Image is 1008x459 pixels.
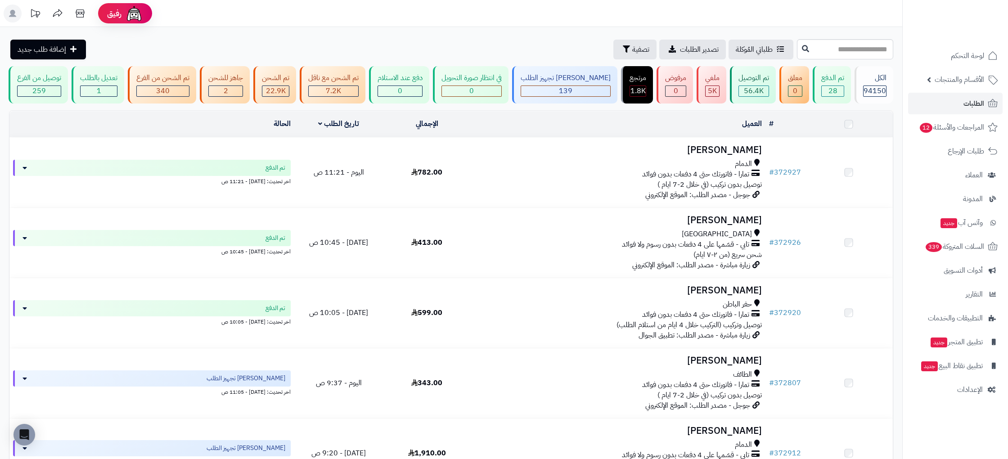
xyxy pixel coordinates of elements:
span: 259 [32,85,46,96]
div: 0 [442,86,501,96]
div: 139 [521,86,610,96]
span: 0 [793,85,797,96]
div: 1 [81,86,117,96]
span: 1 [97,85,101,96]
span: جوجل - مصدر الطلب: الموقع الإلكتروني [645,400,750,411]
div: ملغي [705,73,720,83]
a: في انتظار صورة التحويل 0 [431,66,510,103]
div: تم الدفع [821,73,844,83]
span: الدمام [735,440,752,450]
div: 0 [788,86,802,96]
span: [DATE] - 10:45 ص [309,237,368,248]
a: إضافة طلب جديد [10,40,86,59]
span: 340 [156,85,170,96]
span: [PERSON_NAME] تجهيز الطلب [207,444,285,453]
span: 22.9K [266,85,286,96]
h3: [PERSON_NAME] [475,285,762,296]
a: التقارير [908,283,1003,305]
a: تحديثات المنصة [24,4,46,25]
a: # [769,118,774,129]
span: تمارا - فاتورتك حتى 4 دفعات بدون فوائد [642,169,749,180]
a: مرفوض 0 [655,66,695,103]
span: توصيل بدون تركيب (في خلال 2-7 ايام ) [657,390,762,400]
div: مرتجع [630,73,646,83]
a: المدونة [908,188,1003,210]
span: 413.00 [411,237,442,248]
div: 28 [822,86,844,96]
a: العملاء [908,164,1003,186]
div: تم التوصيل [738,73,769,83]
span: 56.4K [744,85,764,96]
span: 1.8K [630,85,646,96]
div: تم الشحن مع ناقل [308,73,359,83]
div: 2 [209,86,243,96]
span: شحن سريع (من ٢-٧ ايام) [693,249,762,260]
span: 343.00 [411,378,442,388]
span: المدونة [963,193,983,205]
div: جاهز للشحن [208,73,243,83]
span: جديد [921,361,938,371]
span: جديد [940,218,957,228]
a: العميل [742,118,762,129]
span: إضافة طلب جديد [18,44,66,55]
span: توصيل بدون تركيب (في خلال 2-7 ايام ) [657,179,762,190]
span: رفيق [107,8,121,19]
a: تصدير الطلبات [659,40,726,59]
span: جوجل - مصدر الطلب: الموقع الإلكتروني [645,189,750,200]
span: تمارا - فاتورتك حتى 4 دفعات بدون فوائد [642,310,749,320]
span: وآتس آب [940,216,983,229]
span: تصفية [632,44,649,55]
button: تصفية [613,40,657,59]
span: 7.2K [326,85,341,96]
a: الحالة [274,118,291,129]
div: تم الشحن [262,73,289,83]
span: # [769,237,774,248]
span: أدوات التسويق [944,264,983,277]
span: 599.00 [411,307,442,318]
a: دفع عند الاستلام 0 [367,66,431,103]
span: زيارة مباشرة - مصدر الطلب: تطبيق الجوال [639,330,750,341]
span: جديد [931,337,947,347]
div: 1804 [630,86,646,96]
span: # [769,307,774,318]
span: [GEOGRAPHIC_DATA] [682,229,752,239]
img: logo-2.png [947,24,999,43]
span: 1,910.00 [408,448,446,459]
div: مرفوض [665,73,686,83]
span: الطلبات [963,97,984,110]
span: السلات المتروكة [925,240,984,253]
span: [DATE] - 10:05 ص [309,307,368,318]
span: تم الدفع [265,304,285,313]
a: الإجمالي [416,118,438,129]
a: السلات المتروكة339 [908,236,1003,257]
span: [DATE] - 9:20 ص [311,448,366,459]
span: اليوم - 11:21 ص [314,167,364,178]
div: 4954 [706,86,719,96]
div: تم الشحن من الفرع [136,73,189,83]
div: 56439 [739,86,769,96]
span: التقارير [966,288,983,301]
a: تم الدفع 28 [811,66,853,103]
span: 5K [708,85,717,96]
a: لوحة التحكم [908,45,1003,67]
span: 0 [398,85,402,96]
a: [PERSON_NAME] تجهيز الطلب 139 [510,66,619,103]
span: تمارا - فاتورتك حتى 4 دفعات بدون فوائد [642,380,749,390]
div: في انتظار صورة التحويل [441,73,502,83]
span: # [769,378,774,388]
a: الكل94150 [853,66,895,103]
div: اخر تحديث: [DATE] - 11:21 ص [13,176,291,185]
a: #372912 [769,448,801,459]
span: حفر الباطن [723,299,752,310]
div: 22907 [262,86,289,96]
a: تعديل بالطلب 1 [70,66,126,103]
span: لوحة التحكم [951,49,984,62]
h3: [PERSON_NAME] [475,426,762,436]
span: 12 [920,123,932,133]
span: 28 [828,85,837,96]
a: تم الشحن مع ناقل 7.2K [298,66,367,103]
div: 0 [666,86,686,96]
a: أدوات التسويق [908,260,1003,281]
a: تم الشحن 22.9K [252,66,298,103]
h3: [PERSON_NAME] [475,215,762,225]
